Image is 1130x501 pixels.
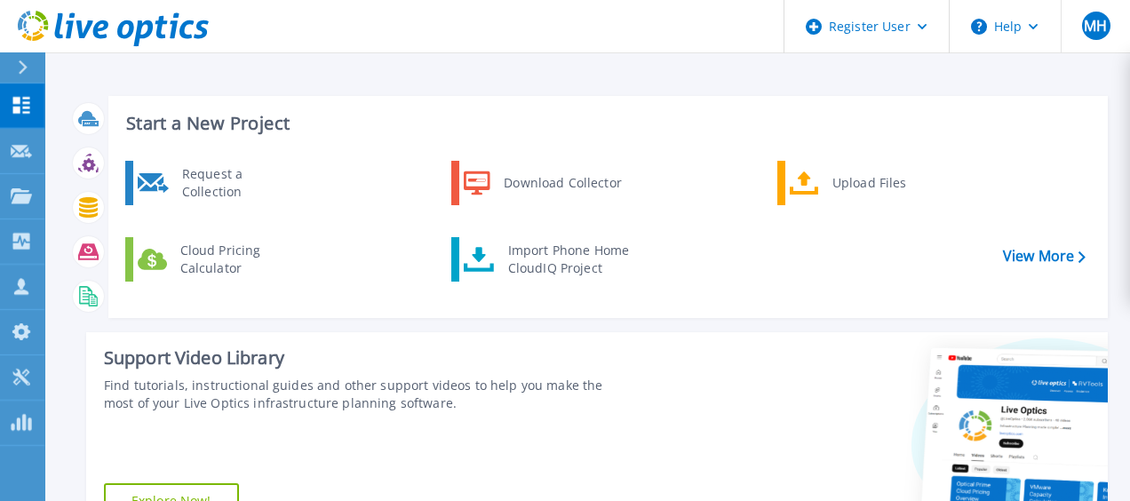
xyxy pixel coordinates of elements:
[1084,19,1107,33] span: MH
[495,165,629,201] div: Download Collector
[126,114,1085,133] h3: Start a New Project
[104,346,635,370] div: Support Video Library
[125,161,307,205] a: Request a Collection
[104,377,635,412] div: Find tutorials, instructional guides and other support videos to help you make the most of your L...
[499,242,638,277] div: Import Phone Home CloudIQ Project
[451,161,633,205] a: Download Collector
[173,165,303,201] div: Request a Collection
[1003,248,1086,265] a: View More
[824,165,955,201] div: Upload Files
[171,242,303,277] div: Cloud Pricing Calculator
[125,237,307,282] a: Cloud Pricing Calculator
[777,161,959,205] a: Upload Files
